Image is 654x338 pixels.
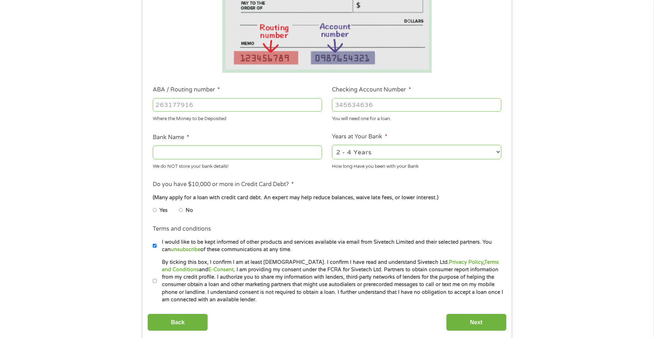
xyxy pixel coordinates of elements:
label: By ticking this box, I confirm I am at least [DEMOGRAPHIC_DATA]. I confirm I have read and unders... [157,259,503,304]
label: No [186,207,193,214]
div: Where the Money to be Deposited [153,113,322,123]
label: I would like to be kept informed of other products and services available via email from Sivetech... [157,238,503,254]
input: 345634636 [332,98,501,112]
label: Yes [159,207,168,214]
input: 263177916 [153,98,322,112]
label: Checking Account Number [332,86,411,94]
div: How long Have you been with your Bank [332,160,501,170]
label: Bank Name [153,134,189,141]
div: (Many apply for a loan with credit card debt. An expert may help reduce balances, waive late fees... [153,194,501,202]
label: ABA / Routing number [153,86,220,94]
input: Back [147,314,208,331]
label: Do you have $10,000 or more in Credit Card Debt? [153,181,294,188]
a: Privacy Policy [449,259,483,265]
label: Terms and conditions [153,225,211,233]
label: Years at Your Bank [332,133,387,141]
input: Next [446,314,507,331]
div: We do NOT store your bank details! [153,160,322,170]
a: E-Consent [208,267,234,273]
a: Terms and Conditions [162,259,499,273]
a: unsubscribe [171,247,200,253]
div: You will need one for a loan. [332,113,501,123]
